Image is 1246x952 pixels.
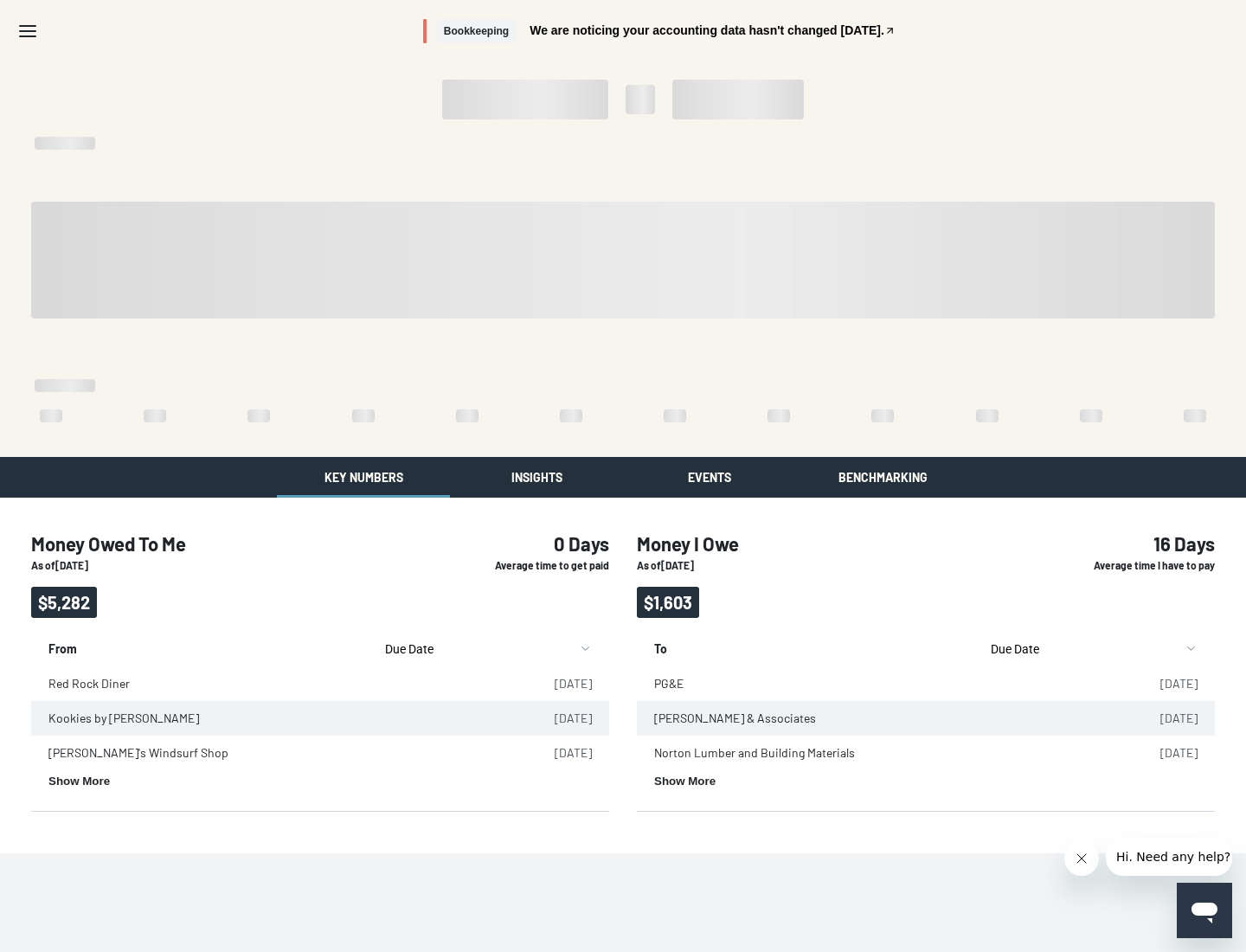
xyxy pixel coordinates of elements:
span: We are noticing your accounting data hasn't changed [DATE]. [530,24,884,36]
svg: Menu [17,21,38,42]
button: Show More [654,775,716,788]
iframe: Message from company [1106,838,1232,876]
p: As of [DATE] [31,558,393,573]
td: [DATE] [512,736,609,770]
h4: Money I Owe [637,532,999,555]
button: BookkeepingWe are noticing your accounting data hasn't changed [DATE]. [423,19,896,44]
button: sort by [984,632,1198,666]
td: [DATE] [1118,701,1215,736]
button: Events [623,457,796,498]
button: Show More [48,775,110,788]
span: Bookkeeping [437,19,516,44]
span: $1,603 [637,587,699,618]
h4: Money Owed To Me [31,532,393,555]
td: [DATE] [1118,736,1215,770]
td: [DATE] [1118,666,1215,701]
p: From [48,632,361,658]
td: [DATE] [512,701,609,736]
td: Red Rock Diner [31,666,512,701]
td: [DATE] [512,666,609,701]
p: Average time I have to pay [1026,558,1215,573]
td: Norton Lumber and Building Materials [637,736,1118,770]
button: Benchmarking [796,457,969,498]
td: [PERSON_NAME]'s Windsurf Shop [31,736,512,770]
button: Insights [450,457,623,498]
iframe: Button to launch messaging window [1177,883,1232,938]
span: $5,282 [31,587,97,618]
iframe: Close message [1064,841,1099,876]
p: To [654,632,967,658]
h4: 0 Days [421,532,609,555]
td: [PERSON_NAME] & Associates [637,701,1118,736]
h4: 16 Days [1026,532,1215,555]
p: As of [DATE] [637,558,999,573]
td: Kookies by [PERSON_NAME] [31,701,512,736]
p: Average time to get paid [421,558,609,573]
td: PG&E [637,666,1118,701]
button: sort by [378,632,592,666]
button: Key Numbers [277,457,450,498]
